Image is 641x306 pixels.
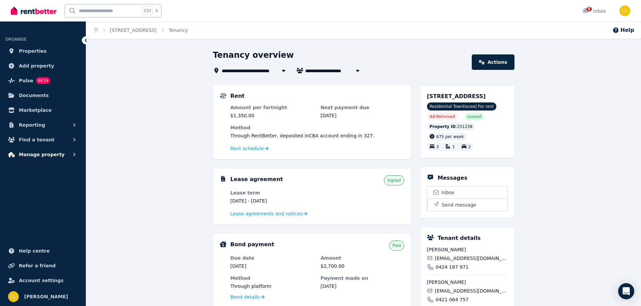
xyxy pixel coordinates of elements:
span: Reporting [19,121,45,129]
div: Inbox [582,8,606,14]
a: Rent schedule [230,145,269,152]
span: Account settings [19,276,64,285]
span: Pulse [19,77,33,85]
dt: Method [230,124,404,131]
dd: [DATE] [230,263,314,269]
a: [STREET_ADDRESS] [110,28,157,33]
span: 0421 064 757 [436,296,469,303]
span: Add property [19,62,54,70]
span: [EMAIL_ADDRESS][DOMAIN_NAME] [435,288,507,294]
span: Ad: Removed [430,114,455,119]
dt: Method [230,275,314,281]
span: [PERSON_NAME] [427,279,508,286]
span: k [155,8,158,13]
span: Tenancy [169,27,188,34]
span: Send message [442,202,476,208]
a: Refer a friend [5,259,80,272]
span: Ctrl [142,6,153,15]
dd: $1,350.00 [230,112,314,119]
h5: Rent [230,92,245,100]
span: 8 [586,7,592,11]
span: Inbox [441,189,454,196]
nav: Breadcrumb [86,21,196,39]
span: [STREET_ADDRESS] [427,93,486,99]
dt: Amount [321,255,404,261]
span: Leased [467,114,482,119]
a: Documents [5,89,80,102]
span: [PERSON_NAME] [427,246,508,253]
img: Chris Laurent [619,5,630,16]
a: Help centre [5,244,80,258]
a: PulseBETA [5,74,80,87]
div: : 251238 [427,123,475,131]
a: Actions [472,54,514,70]
span: 0424 187 971 [436,264,469,270]
span: [PERSON_NAME] [24,293,68,301]
a: Properties [5,44,80,58]
a: Marketplace [5,103,80,117]
span: Lease agreements and notices [230,210,303,217]
span: Documents [19,91,49,99]
a: Inbox [427,186,507,199]
button: Find a tenant [5,133,80,146]
span: ORGANISE [5,37,27,42]
a: Add property [5,59,80,73]
img: Rental Payments [220,93,226,98]
span: Residential Townhouse | For rent [427,102,497,111]
span: Rent schedule [230,145,264,152]
span: BETA [36,77,50,84]
span: Through RentBetter , deposited in CBA account ending in 327 . [230,133,375,138]
dt: Lease term [230,189,314,196]
h5: Tenant details [438,234,481,242]
img: Chris Laurent [8,291,19,302]
dd: [DATE] [321,112,404,119]
a: Account settings [5,274,80,287]
span: Properties [19,47,47,55]
span: 1 [452,145,455,149]
dd: [DATE] - [DATE] [230,198,314,204]
span: Find a tenant [19,136,55,144]
span: Help centre [19,247,50,255]
dt: Amount per fortnight [230,104,314,111]
span: 675 per week [436,134,464,139]
dt: Payment made on [321,275,404,281]
div: Open Intercom Messenger [618,283,634,299]
span: Bond details [230,294,260,300]
h5: Lease agreement [230,175,283,183]
a: Bond details [230,294,264,300]
span: Marketplace [19,106,51,114]
a: Lease agreements and notices [230,210,308,217]
span: 3 [436,145,439,149]
button: Manage property [5,148,80,161]
h5: Messages [438,174,467,182]
span: Manage property [19,150,65,159]
span: Signed [387,178,401,183]
button: Help [612,26,634,34]
img: RentBetter [11,6,57,16]
button: Send message [427,199,507,211]
button: Reporting [5,118,80,132]
dt: Due date [230,255,314,261]
dd: $2,700.00 [321,263,404,269]
h1: Tenancy overview [213,50,294,60]
dd: [DATE] [321,283,404,290]
span: Property ID [430,124,456,129]
span: [EMAIL_ADDRESS][DOMAIN_NAME] [435,255,507,262]
span: Paid [392,243,401,248]
img: Bond Details [220,241,226,247]
span: 2 [468,145,471,149]
span: Refer a friend [19,262,56,270]
h5: Bond payment [230,241,274,249]
dt: Next payment due [321,104,404,111]
dd: Through platform [230,283,314,290]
